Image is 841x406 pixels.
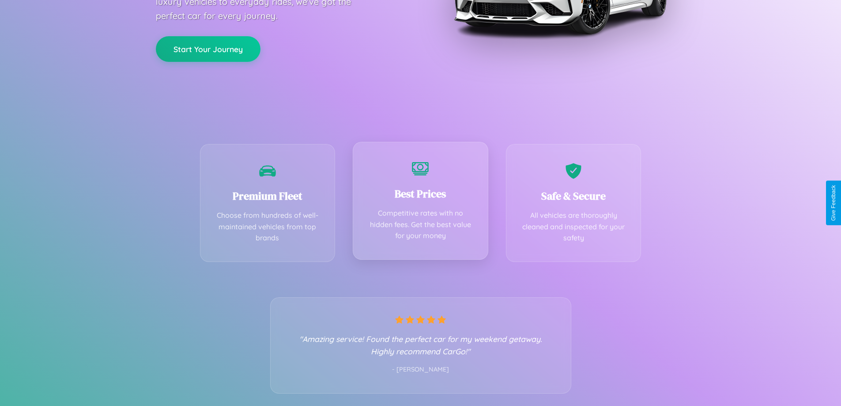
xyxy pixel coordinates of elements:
p: "Amazing service! Found the perfect car for my weekend getaway. Highly recommend CarGo!" [288,333,553,357]
p: Choose from hundreds of well-maintained vehicles from top brands [214,210,322,244]
div: Give Feedback [830,185,837,221]
p: All vehicles are thoroughly cleaned and inspected for your safety [520,210,628,244]
h3: Safe & Secure [520,189,628,203]
p: - [PERSON_NAME] [288,364,553,376]
h3: Premium Fleet [214,189,322,203]
p: Competitive rates with no hidden fees. Get the best value for your money [366,208,475,242]
button: Start Your Journey [156,36,260,62]
h3: Best Prices [366,186,475,201]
